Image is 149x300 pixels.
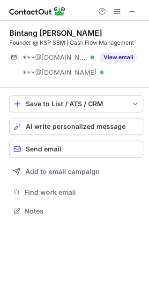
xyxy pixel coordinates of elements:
div: Founder @ KSP SBM | Cash Flow Management [9,39,143,47]
button: AI write personalized message [9,118,143,135]
span: Notes [24,207,140,215]
button: save-profile-one-click [9,95,143,112]
button: Find work email [9,186,143,199]
span: AI write personalized message [26,123,126,130]
span: ***@[DOMAIN_NAME] [22,53,87,62]
button: Reveal Button [100,53,137,62]
span: Add to email campaign [25,168,100,175]
button: Notes [9,205,143,218]
span: Find work email [24,188,140,197]
button: Send email [9,141,143,158]
button: Add to email campaign [9,163,143,180]
img: ContactOut v5.3.10 [9,6,66,17]
div: Save to List / ATS / CRM [26,100,127,108]
span: Send email [26,145,61,153]
span: ***@[DOMAIN_NAME] [22,68,97,77]
div: Bintang [PERSON_NAME] [9,28,102,38]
